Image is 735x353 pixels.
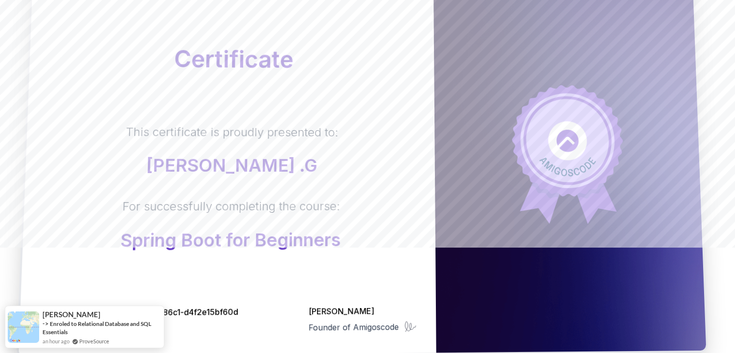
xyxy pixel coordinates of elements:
[308,305,416,317] p: [PERSON_NAME]
[126,124,338,140] p: This certificate is proudly presented to:
[121,198,341,214] p: For successfully completing the course:
[43,310,101,319] span: [PERSON_NAME]
[308,321,399,333] p: Founder of Amigoscode
[49,47,415,72] h2: Certificate
[79,337,109,345] a: ProveSource
[43,337,70,345] span: an hour ago
[125,155,338,175] p: [PERSON_NAME] .G
[120,230,340,250] p: Spring Boot for Beginners
[40,322,238,336] p: Issued Date:
[43,320,49,327] span: ->
[72,307,238,318] span: e8c6b24b-6887-46d8-86c1-d4f2e15bf60d
[43,320,151,336] a: Enroled to Relational Database and SQL Essentials
[40,306,238,319] p: Cert ID:
[8,311,39,343] img: provesource social proof notification image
